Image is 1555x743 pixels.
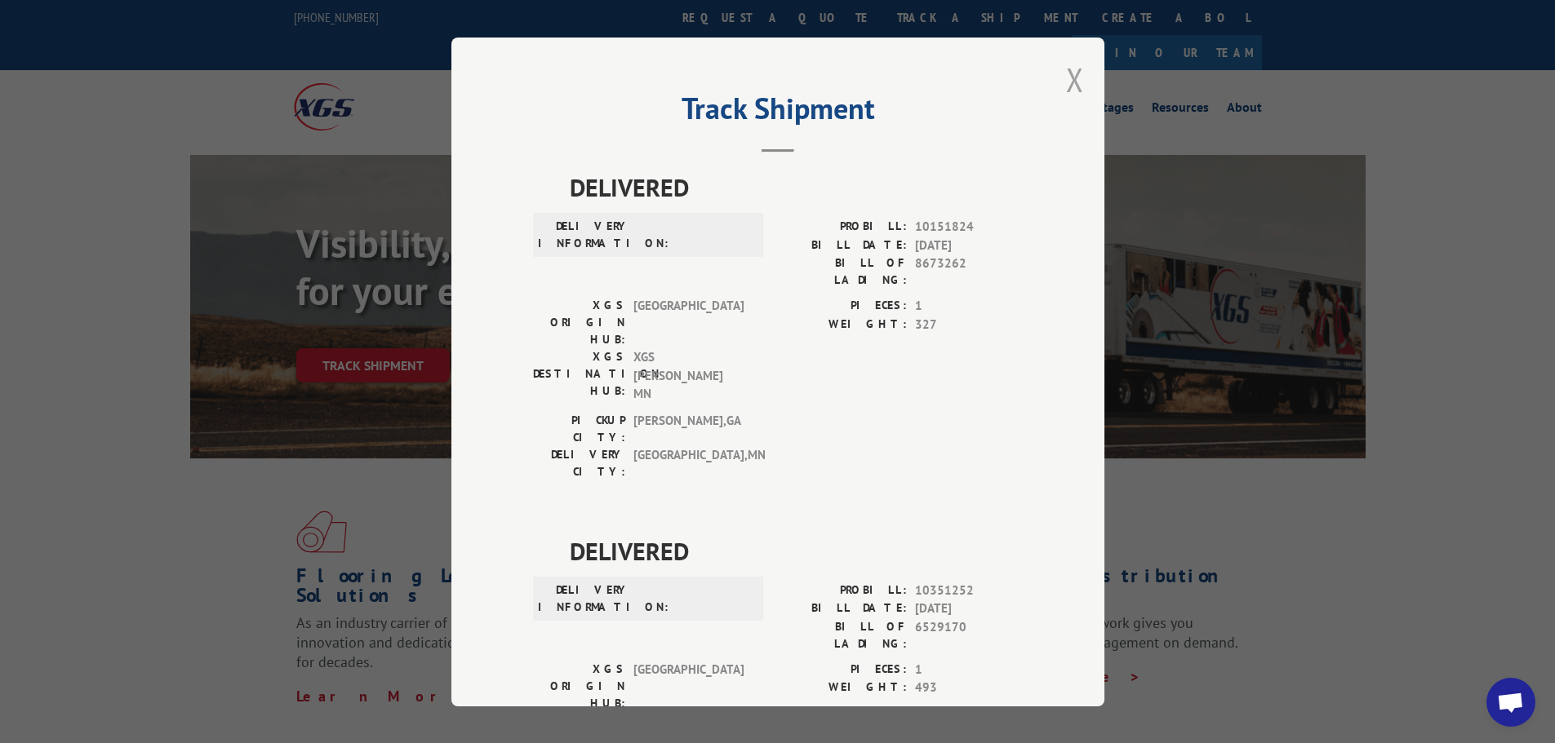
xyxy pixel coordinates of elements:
[915,236,1023,254] span: [DATE]
[778,617,907,652] label: BILL OF LADING:
[778,218,907,237] label: PROBILL:
[915,599,1023,618] span: [DATE]
[915,218,1023,237] span: 10151824
[778,660,907,679] label: PIECES:
[915,254,1023,289] span: 8673262
[915,617,1023,652] span: 6529170
[633,297,744,348] span: [GEOGRAPHIC_DATA]
[570,532,1023,568] span: DELIVERED
[538,218,630,252] label: DELIVERY INFORMATION:
[633,445,744,480] span: [GEOGRAPHIC_DATA] , MN
[1066,58,1084,101] button: Close modal
[778,599,907,618] label: BILL DATE:
[915,679,1023,697] span: 493
[533,411,625,445] label: PICKUP CITY:
[778,254,907,289] label: BILL OF LADING:
[633,660,744,711] span: [GEOGRAPHIC_DATA]
[633,411,744,445] span: [PERSON_NAME] , GA
[533,97,1023,128] h2: Track Shipment
[533,348,625,404] label: XGS DESTINATION HUB:
[778,315,907,334] label: WEIGHT:
[778,297,907,316] label: PIECES:
[633,348,744,404] span: XGS [PERSON_NAME] MN
[533,445,625,480] label: DELIVERY CITY:
[915,315,1023,334] span: 327
[778,236,907,254] label: BILL DATE:
[533,297,625,348] label: XGS ORIGIN HUB:
[778,581,907,599] label: PROBILL:
[915,297,1023,316] span: 1
[570,169,1023,206] span: DELIVERED
[1486,678,1535,727] div: Open chat
[533,660,625,711] label: XGS ORIGIN HUB:
[538,581,630,615] label: DELIVERY INFORMATION:
[778,679,907,697] label: WEIGHT:
[915,581,1023,599] span: 10351252
[915,660,1023,679] span: 1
